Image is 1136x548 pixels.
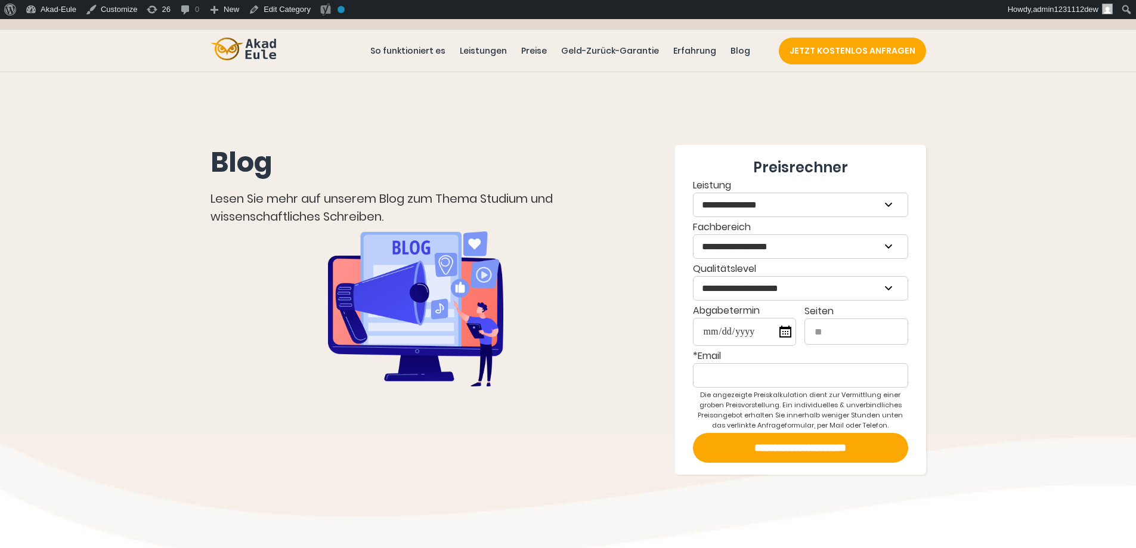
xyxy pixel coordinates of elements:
[693,363,908,388] input: *Email
[519,44,549,58] a: Preise
[693,318,796,346] input: Abgabetermin
[671,44,719,58] a: Erfahrung
[457,44,509,58] a: Leistungen
[693,261,908,301] div: Qualitätslevel
[693,157,908,463] form: Contact form
[728,44,753,58] a: Blog
[211,145,621,181] h1: Blog
[1033,5,1098,14] span: admin1231112dew
[779,38,926,64] a: JETZT KOSTENLOS ANFRAGEN
[694,193,908,216] select: Leistung
[693,303,796,346] label: Abgabetermin
[694,235,908,258] select: Fachbereich
[693,157,908,178] div: Preisrechner
[211,38,276,61] img: logo
[693,390,908,431] div: Die angezeigte Preiskalkulation dient zur Vermittlung einer groben Preisvorstellung. Ein individu...
[368,44,448,58] a: So funktioniert es
[693,178,908,217] label: Leistung
[211,190,621,225] div: Lesen Sie mehr auf unserem Blog zum Thema Studium und wissenschaftliches Schreiben.
[693,348,908,388] label: *Email
[338,6,345,13] div: No index
[693,219,908,259] label: Fachbereich
[804,304,834,318] span: Seiten
[559,44,661,58] a: Geld-Zurück-Garantie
